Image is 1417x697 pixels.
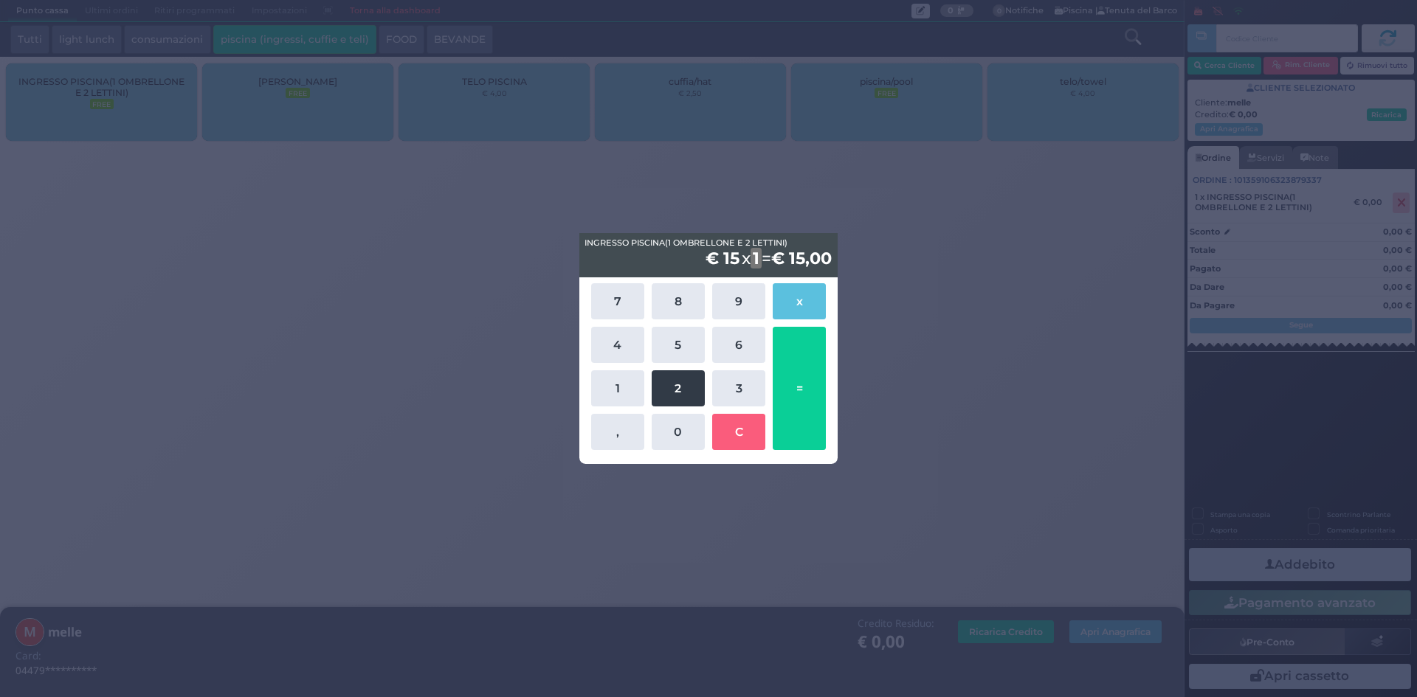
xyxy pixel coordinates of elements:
[703,248,742,268] b: € 15
[652,327,705,363] button: 5
[712,327,765,363] button: 6
[751,248,762,268] b: 1
[712,283,765,319] button: 9
[712,370,765,406] button: 3
[591,414,644,450] button: ,
[712,414,765,450] button: C
[585,237,787,249] span: INGRESSO PISCINA(1 OMBRELLONE E 2 LETTINI)
[773,327,826,450] button: =
[591,327,644,363] button: 4
[771,248,832,268] b: € 15,00
[591,370,644,406] button: 1
[652,283,705,319] button: 8
[773,283,826,319] button: x
[591,283,644,319] button: 7
[652,370,705,406] button: 2
[579,233,838,277] div: x =
[652,414,705,450] button: 0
